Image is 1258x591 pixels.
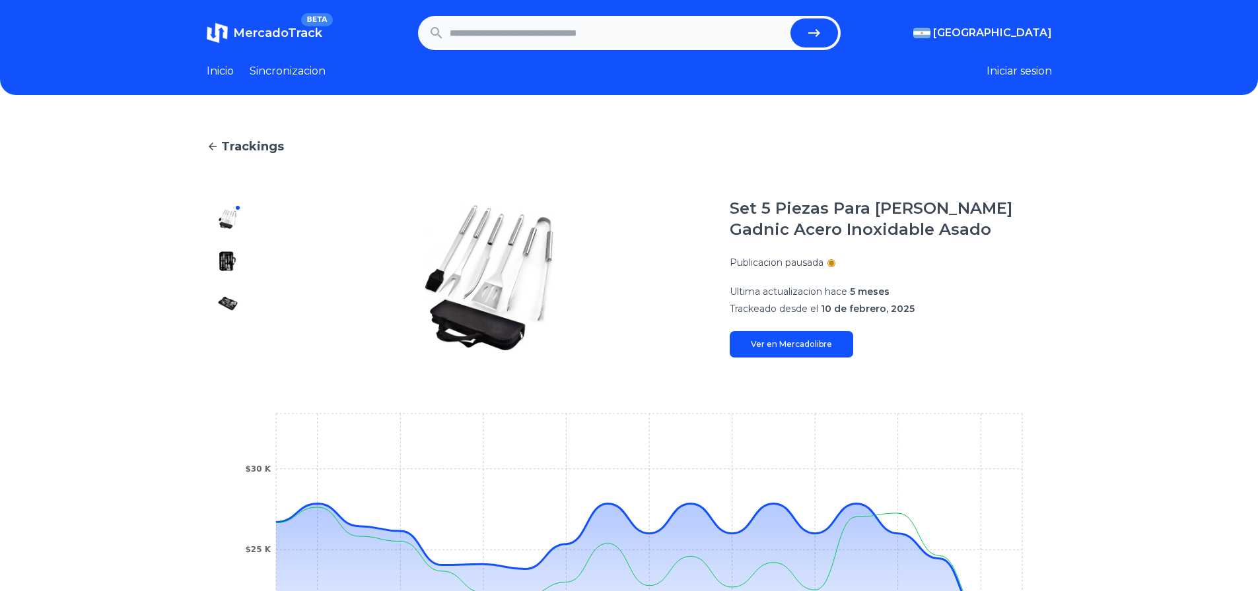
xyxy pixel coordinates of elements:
span: [GEOGRAPHIC_DATA] [933,25,1052,41]
a: Sincronizacion [250,63,326,79]
a: Inicio [207,63,234,79]
span: 10 de febrero, 2025 [821,303,915,315]
span: Ultima actualizacion hace [730,286,847,297]
img: Set 5 Piezas Para Parrilla Gadnic Acero Inoxidable Asado [217,251,238,272]
span: MercadoTrack [233,26,322,40]
h1: Set 5 Piezas Para [PERSON_NAME] Gadnic Acero Inoxidable Asado [730,198,1052,240]
a: MercadoTrackBETA [207,22,322,44]
span: BETA [301,13,332,26]
span: 5 meses [850,286,890,297]
span: Trackings [221,137,284,156]
tspan: $30 K [245,464,271,474]
a: Ver en Mercadolibre [730,331,853,358]
p: Publicacion pausada [730,256,823,269]
button: Iniciar sesion [987,63,1052,79]
img: Set 5 Piezas Para Parrilla Gadnic Acero Inoxidable Asado [275,198,703,358]
img: Set 5 Piezas Para Parrilla Gadnic Acero Inoxidable Asado [217,208,238,230]
img: MercadoTrack [207,22,228,44]
img: Argentina [913,28,930,38]
tspan: $25 K [245,545,271,554]
button: [GEOGRAPHIC_DATA] [913,25,1052,41]
span: Trackeado desde el [730,303,818,315]
a: Trackings [207,137,1052,156]
img: Set 5 Piezas Para Parrilla Gadnic Acero Inoxidable Asado [217,293,238,314]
